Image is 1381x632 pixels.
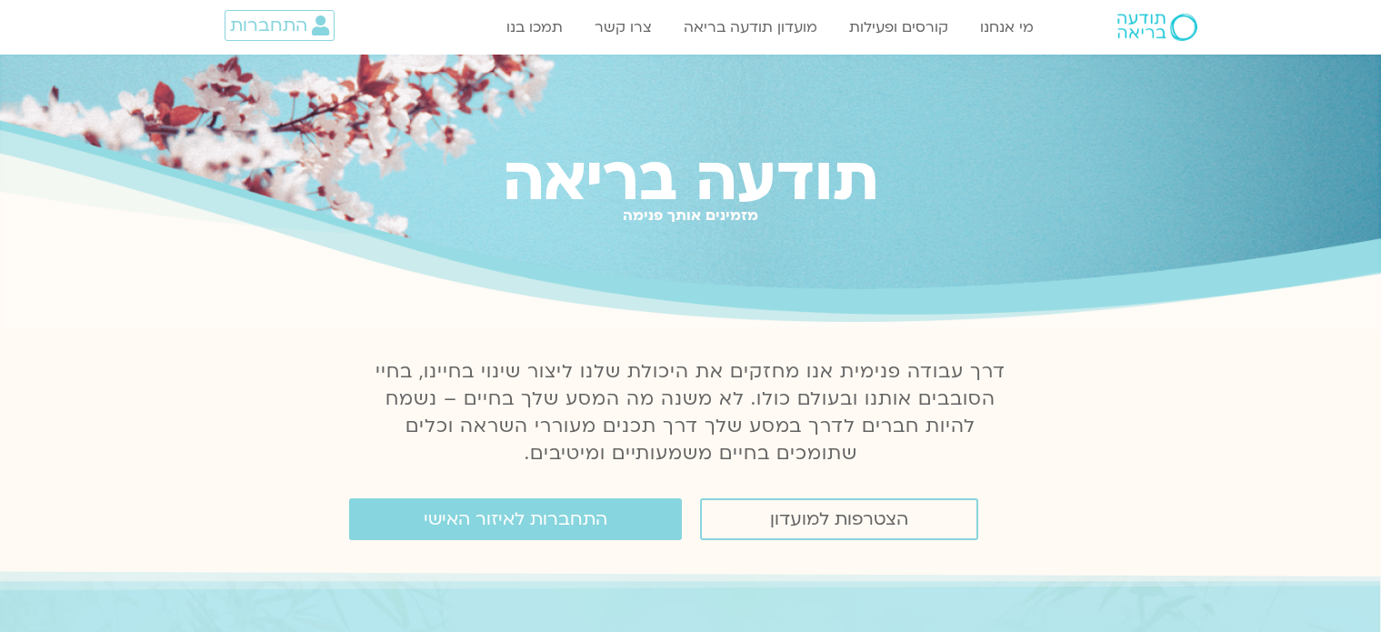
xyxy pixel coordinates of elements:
[230,15,307,35] span: התחברות
[365,358,1016,467] p: דרך עבודה פנימית אנו מחזקים את היכולת שלנו ליצור שינוי בחיינו, בחיי הסובבים אותנו ובעולם כולו. לא...
[770,509,908,529] span: הצטרפות למועדון
[675,10,826,45] a: מועדון תודעה בריאה
[585,10,661,45] a: צרו קשר
[424,509,607,529] span: התחברות לאיזור האישי
[349,498,682,540] a: התחברות לאיזור האישי
[840,10,957,45] a: קורסים ופעילות
[497,10,572,45] a: תמכו בנו
[971,10,1043,45] a: מי אנחנו
[700,498,978,540] a: הצטרפות למועדון
[225,10,335,41] a: התחברות
[1117,14,1197,41] img: תודעה בריאה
